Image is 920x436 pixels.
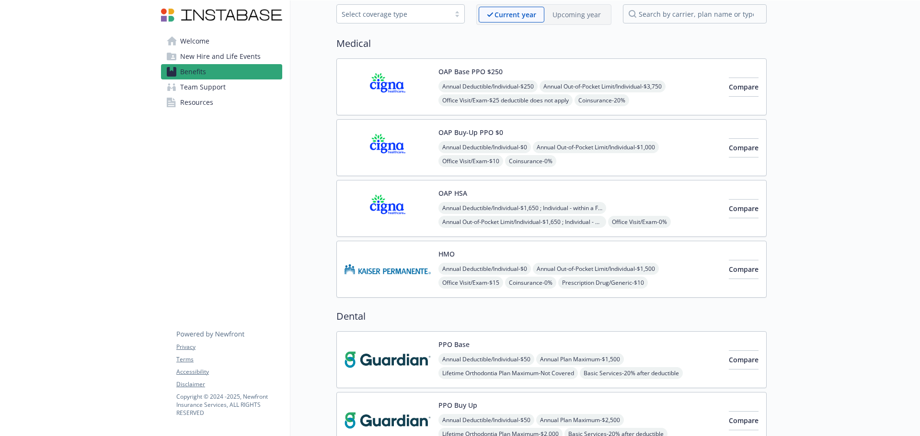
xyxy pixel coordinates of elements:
[729,82,759,91] span: Compare
[345,127,431,168] img: CIGNA carrier logo
[161,34,282,49] a: Welcome
[438,400,477,410] button: PPO Buy Up
[536,414,624,426] span: Annual Plan Maximum - $2,500
[623,4,767,23] input: search by carrier, plan name or type
[729,350,759,369] button: Compare
[180,49,261,64] span: New Hire and Life Events
[438,94,573,106] span: Office Visit/Exam - $25 deductible does not apply
[558,277,648,289] span: Prescription Drug/Generic - $10
[180,95,213,110] span: Resources
[505,155,556,167] span: Coinsurance - 0%
[575,94,629,106] span: Coinsurance - 20%
[180,64,206,79] span: Benefits
[729,78,759,97] button: Compare
[438,67,503,77] button: OAP Base PPO $250
[580,367,683,379] span: Basic Services - 20% after deductible
[729,260,759,279] button: Compare
[336,309,767,324] h2: Dental
[438,141,531,153] span: Annual Deductible/Individual - $0
[729,416,759,425] span: Compare
[438,202,606,214] span: Annual Deductible/Individual - $1,650 ; Individual - within a Family: $3,300
[176,392,282,417] p: Copyright © 2024 - 2025 , Newfront Insurance Services, ALL RIGHTS RESERVED
[345,339,431,380] img: Guardian carrier logo
[438,414,534,426] span: Annual Deductible/Individual - $50
[533,141,659,153] span: Annual Out-of-Pocket Limit/Individual - $1,000
[729,355,759,364] span: Compare
[729,199,759,218] button: Compare
[180,79,226,95] span: Team Support
[438,277,503,289] span: Office Visit/Exam - $15
[345,67,431,107] img: CIGNA carrier logo
[438,188,467,198] button: OAP HSA
[176,368,282,376] a: Accessibility
[438,263,531,275] span: Annual Deductible/Individual - $0
[176,380,282,389] a: Disclaimer
[729,265,759,274] span: Compare
[729,204,759,213] span: Compare
[438,339,470,349] button: PPO Base
[536,353,624,365] span: Annual Plan Maximum - $1,500
[540,80,666,92] span: Annual Out-of-Pocket Limit/Individual - $3,750
[438,80,538,92] span: Annual Deductible/Individual - $250
[336,36,767,51] h2: Medical
[180,34,209,49] span: Welcome
[494,10,536,20] p: Current year
[161,64,282,79] a: Benefits
[552,10,601,20] p: Upcoming year
[438,367,578,379] span: Lifetime Orthodontia Plan Maximum - Not Covered
[345,188,431,229] img: CIGNA carrier logo
[438,127,503,137] button: OAP Buy-Up PPO $0
[161,95,282,110] a: Resources
[342,9,445,19] div: Select coverage type
[438,155,503,167] span: Office Visit/Exam - $10
[608,216,671,228] span: Office Visit/Exam - 0%
[176,343,282,351] a: Privacy
[345,249,431,290] img: Kaiser Permanente Insurance Company carrier logo
[161,79,282,95] a: Team Support
[438,353,534,365] span: Annual Deductible/Individual - $50
[729,143,759,152] span: Compare
[176,355,282,364] a: Terms
[533,263,659,275] span: Annual Out-of-Pocket Limit/Individual - $1,500
[438,249,455,259] button: HMO
[438,216,606,228] span: Annual Out-of-Pocket Limit/Individual - $1,650 ; Individual - within a Family: $3,300
[505,277,556,289] span: Coinsurance - 0%
[161,49,282,64] a: New Hire and Life Events
[729,138,759,157] button: Compare
[729,411,759,430] button: Compare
